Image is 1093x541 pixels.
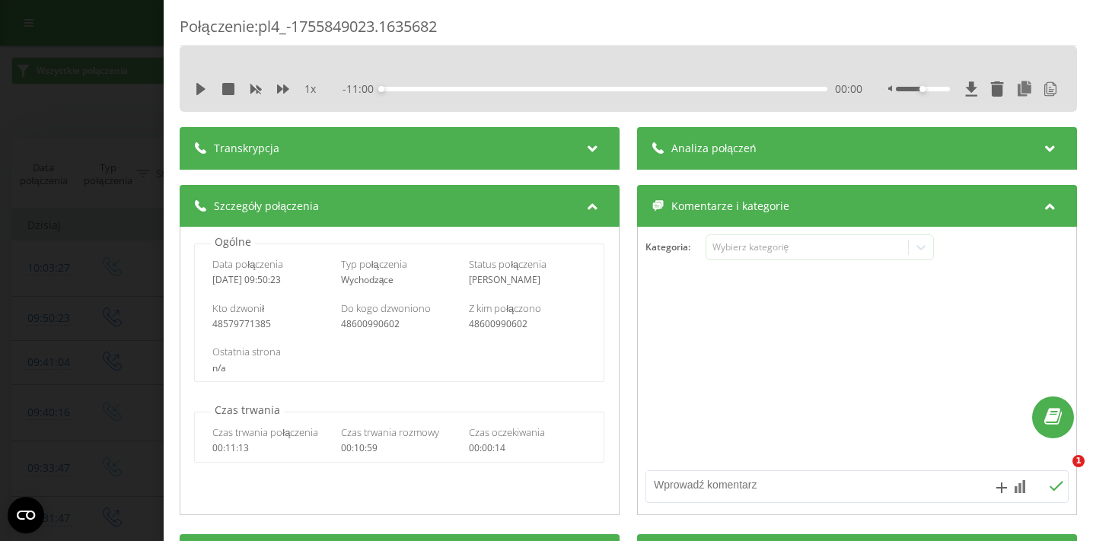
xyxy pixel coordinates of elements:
[341,425,439,439] span: Czas trwania rozmowy
[214,199,319,214] span: Szczegóły połączenia
[341,319,458,329] div: 48600990602
[1041,455,1078,492] iframe: Intercom live chat
[213,345,282,358] span: Ostatnia strona
[646,242,706,253] h4: Kategoria :
[213,319,330,329] div: 48579771385
[378,86,384,92] div: Accessibility label
[213,363,587,374] div: n/a
[211,234,255,250] p: Ogólne
[341,273,394,286] span: Wychodzące
[304,81,316,97] span: 1 x
[470,425,546,439] span: Czas oczekiwania
[213,425,319,439] span: Czas trwania połączenia
[920,86,926,92] div: Accessibility label
[712,241,903,253] div: Wybierz kategorię
[341,301,431,315] span: Do kogo dzwoniono
[470,301,542,315] span: Z kim połączono
[211,403,284,418] p: Czas trwania
[672,199,790,214] span: Komentarze i kategorie
[835,81,862,97] span: 00:00
[214,141,279,156] span: Transkrypcja
[343,81,381,97] span: - 11:00
[180,16,1077,46] div: Połączenie : pl4_-1755849023.1635682
[341,443,458,453] div: 00:10:59
[8,497,44,533] button: Open CMP widget
[341,257,407,271] span: Typ połączenia
[470,257,547,271] span: Status połączenia
[470,443,587,453] div: 00:00:14
[213,301,265,315] span: Kto dzwonił
[213,257,284,271] span: Data połączenia
[672,141,757,156] span: Analiza połączeń
[213,443,330,453] div: 00:11:13
[470,319,587,329] div: 48600990602
[470,273,541,286] span: [PERSON_NAME]
[1072,455,1085,467] span: 1
[213,275,330,285] div: [DATE] 09:50:23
